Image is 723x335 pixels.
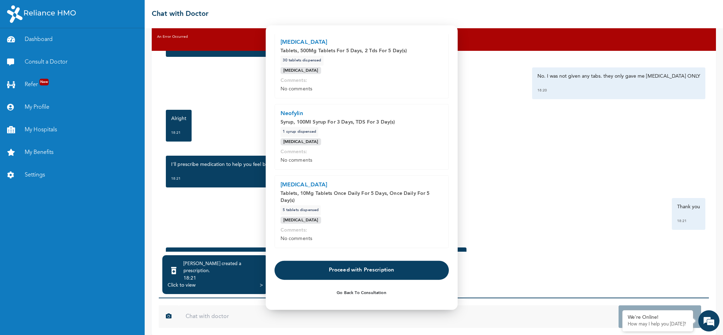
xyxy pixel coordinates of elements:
p: [MEDICAL_DATA] [283,139,318,145]
p: Comments: [281,148,443,155]
p: 30 Tablets dispensed [283,57,321,64]
span: Conversation [4,252,69,257]
p: No comments [281,157,443,164]
p: Comments: [281,77,443,84]
p: 5 Tablets dispensed [283,207,319,214]
p: No comments [281,85,443,92]
textarea: Type your message and hit 'Enter' [4,215,134,239]
p: [MEDICAL_DATA] [283,68,318,73]
div: Minimize live chat window [116,4,133,20]
p: Tablets, 500Mg Tablets For 5 Days, 2 Tds For 5 Day(s) [281,47,443,54]
p: Syrup, 100Ml Syrup For 3 Days, TDS For 3 Day(s) [281,119,443,126]
p: No comments [281,235,443,242]
div: FAQs [69,239,135,261]
p: Comments: [281,227,443,234]
img: d_794563401_company_1708531726252_794563401 [13,35,29,53]
div: Chat with us now [37,40,119,49]
button: Go Back to Consultation [275,285,449,301]
p: 1 Syrup dispensed [283,128,317,136]
p: Tablets, 10Mg Tablets Once Daily For 5 Days, Once Daily For 5 Day(s) [281,190,443,204]
p: [MEDICAL_DATA] [281,181,443,189]
button: Proceed with Prescription [275,261,449,280]
p: Neofylin [281,110,443,117]
span: We're online! [41,100,97,171]
p: [MEDICAL_DATA] [283,217,318,223]
p: [MEDICAL_DATA] [281,39,443,46]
